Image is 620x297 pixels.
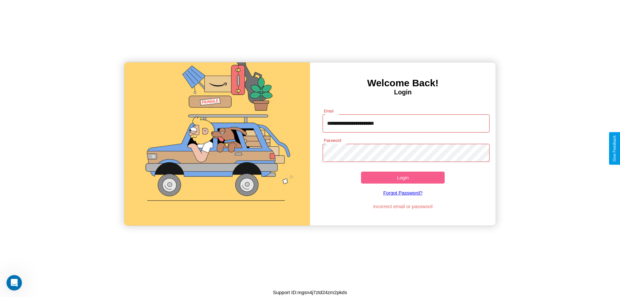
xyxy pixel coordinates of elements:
img: gif [124,62,310,226]
h4: Login [310,89,496,96]
p: Incorrect email or password [319,202,487,211]
div: Give Feedback [612,135,617,162]
label: Password [324,138,341,143]
p: Support ID: mgsn4j7ztd24zm2pkds [273,288,347,297]
a: Forgot Password? [319,184,487,202]
button: Login [361,172,445,184]
iframe: Intercom live chat [6,275,22,291]
h3: Welcome Back! [310,78,496,89]
label: Email [324,108,334,114]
